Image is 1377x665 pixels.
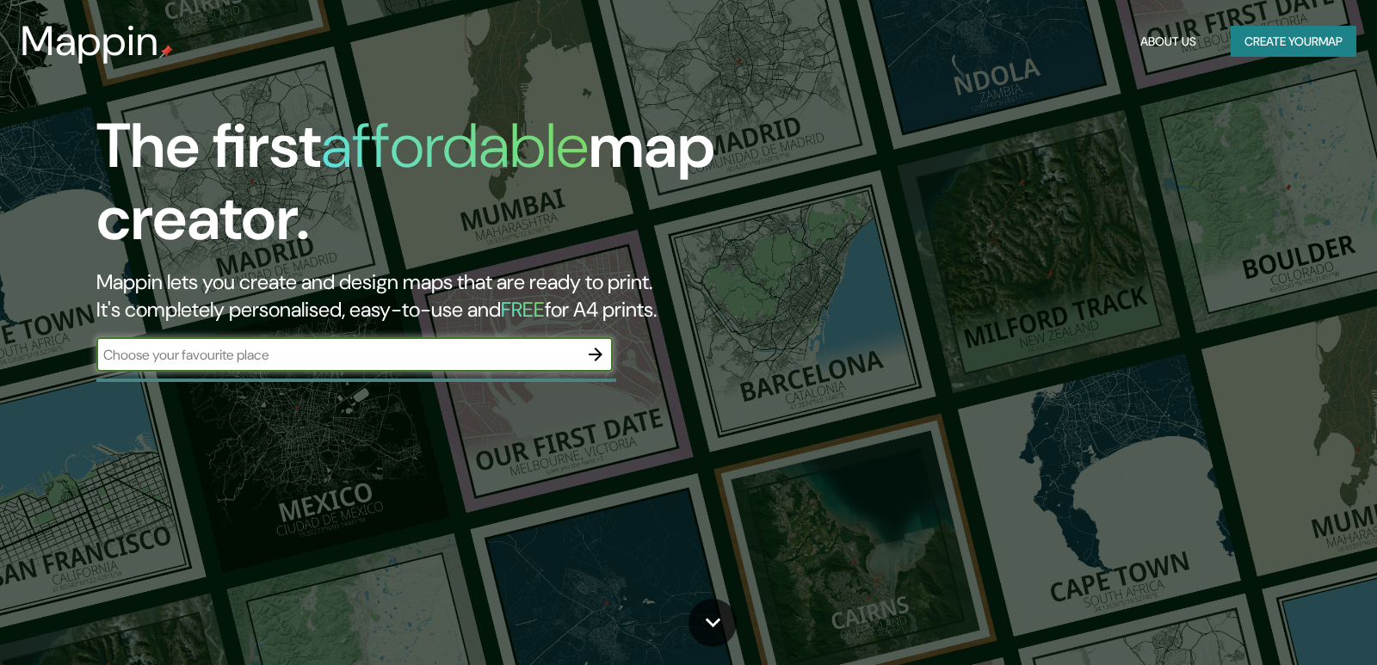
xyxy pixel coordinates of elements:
button: Create yourmap [1231,26,1356,58]
img: mappin-pin [159,45,173,58]
h5: FREE [501,296,545,323]
h3: Mappin [21,17,159,65]
input: Choose your favourite place [96,345,578,365]
h1: affordable [321,106,589,186]
h1: The first map creator. [96,110,785,268]
h2: Mappin lets you create and design maps that are ready to print. It's completely personalised, eas... [96,268,785,323]
button: About Us [1133,26,1203,58]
